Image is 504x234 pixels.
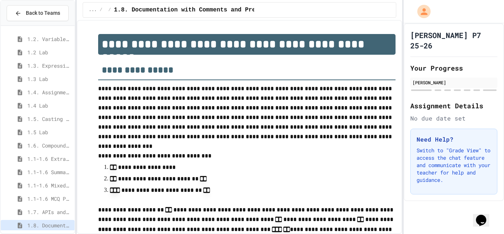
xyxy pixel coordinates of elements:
span: 1.5 Lab [27,128,72,136]
span: 1.3. Expressions and Output [New] [27,62,72,69]
span: 1.1-1.6 Extra Coding Practice [27,155,72,163]
span: 1.1-1.6 Summary [27,168,72,176]
div: [PERSON_NAME] [412,79,495,86]
span: 1.5. Casting and Ranges of Values [27,115,72,123]
p: Switch to "Grade View" to access the chat feature and communicate with your teacher for help and ... [417,147,491,184]
span: / [100,7,102,13]
span: 1.2 Lab [27,48,72,56]
span: 1.8. Documentation with Comments and Preconditions [27,221,72,229]
div: My Account [410,3,432,20]
span: 1.1-1.6 Mixed Up Code Practice [27,182,72,189]
h2: Assignment Details [410,101,497,111]
h3: Need Help? [417,135,491,144]
h2: Your Progress [410,63,497,73]
h1: [PERSON_NAME] P7 25-26 [410,30,497,51]
iframe: chat widget [473,204,497,227]
div: No due date set [410,114,497,123]
span: 1.3 Lab [27,75,72,83]
span: ... [89,7,97,13]
span: 1.8. Documentation with Comments and Preconditions [114,6,291,14]
span: 1.4. Assignment and Input [27,88,72,96]
span: 1.2. Variables and Data Types [27,35,72,43]
span: Back to Teams [26,9,60,17]
span: 1.4 Lab [27,102,72,109]
span: 1.7. APIs and Libraries [27,208,72,216]
span: / [108,7,111,13]
span: 1.6. Compound Assignment Operators [27,142,72,149]
button: Back to Teams [7,5,69,21]
span: 1.1-1.6 MCQ Practice [27,195,72,203]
